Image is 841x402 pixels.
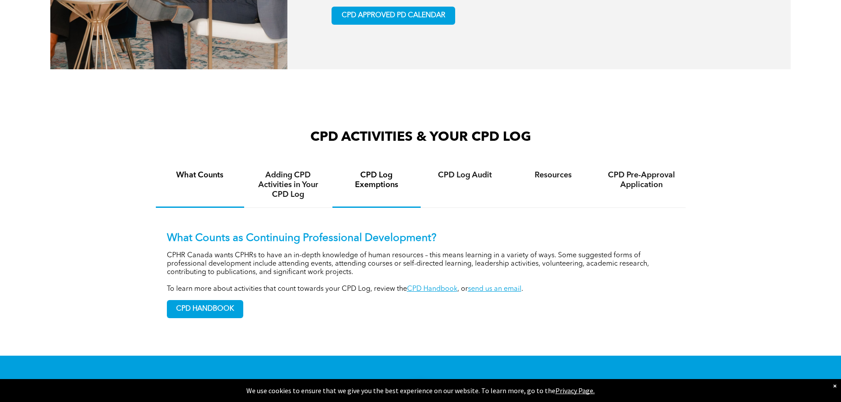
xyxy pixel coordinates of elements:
p: What Counts as Continuing Professional Development? [167,232,675,245]
div: Dismiss notification [833,381,837,390]
h4: Resources [517,170,589,180]
h4: Adding CPD Activities in Your CPD Log [252,170,324,199]
h4: CPD Log Exemptions [340,170,413,190]
a: Privacy Page. [555,386,595,395]
h4: CPD Log Audit [429,170,501,180]
p: To learn more about activities that count towards your CPD Log, review the , or . [167,285,675,293]
a: CPD Handbook [407,286,457,293]
p: CPHR Canada wants CPHRs to have an in-depth knowledge of human resources – this means learning in... [167,252,675,277]
h4: CPD Pre-Approval Application [605,170,678,190]
span: CPD APPROVED PD CALENDAR [342,11,445,20]
h4: What Counts [164,170,236,180]
a: CPD APPROVED PD CALENDAR [332,7,455,25]
span: CPD ACTIVITIES & YOUR CPD LOG [310,131,531,144]
a: send us an email [468,286,521,293]
a: CPD HANDBOOK [167,300,243,318]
